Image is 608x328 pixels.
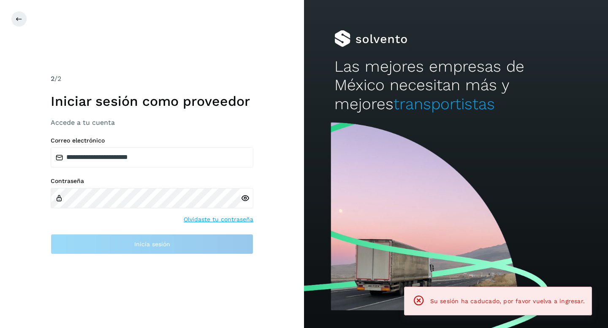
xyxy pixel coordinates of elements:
span: transportistas [394,95,495,113]
div: /2 [51,74,253,84]
button: Inicia sesión [51,234,253,254]
h1: Iniciar sesión como proveedor [51,93,253,109]
label: Contraseña [51,177,253,185]
h2: Las mejores empresas de México necesitan más y mejores [334,57,578,113]
a: Olvidaste tu contraseña [184,215,253,224]
span: 2 [51,75,54,83]
span: Su sesión ha caducado, por favor vuelva a ingresar. [430,298,585,304]
label: Correo electrónico [51,137,253,144]
span: Inicia sesión [134,241,170,247]
h3: Accede a tu cuenta [51,118,253,126]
